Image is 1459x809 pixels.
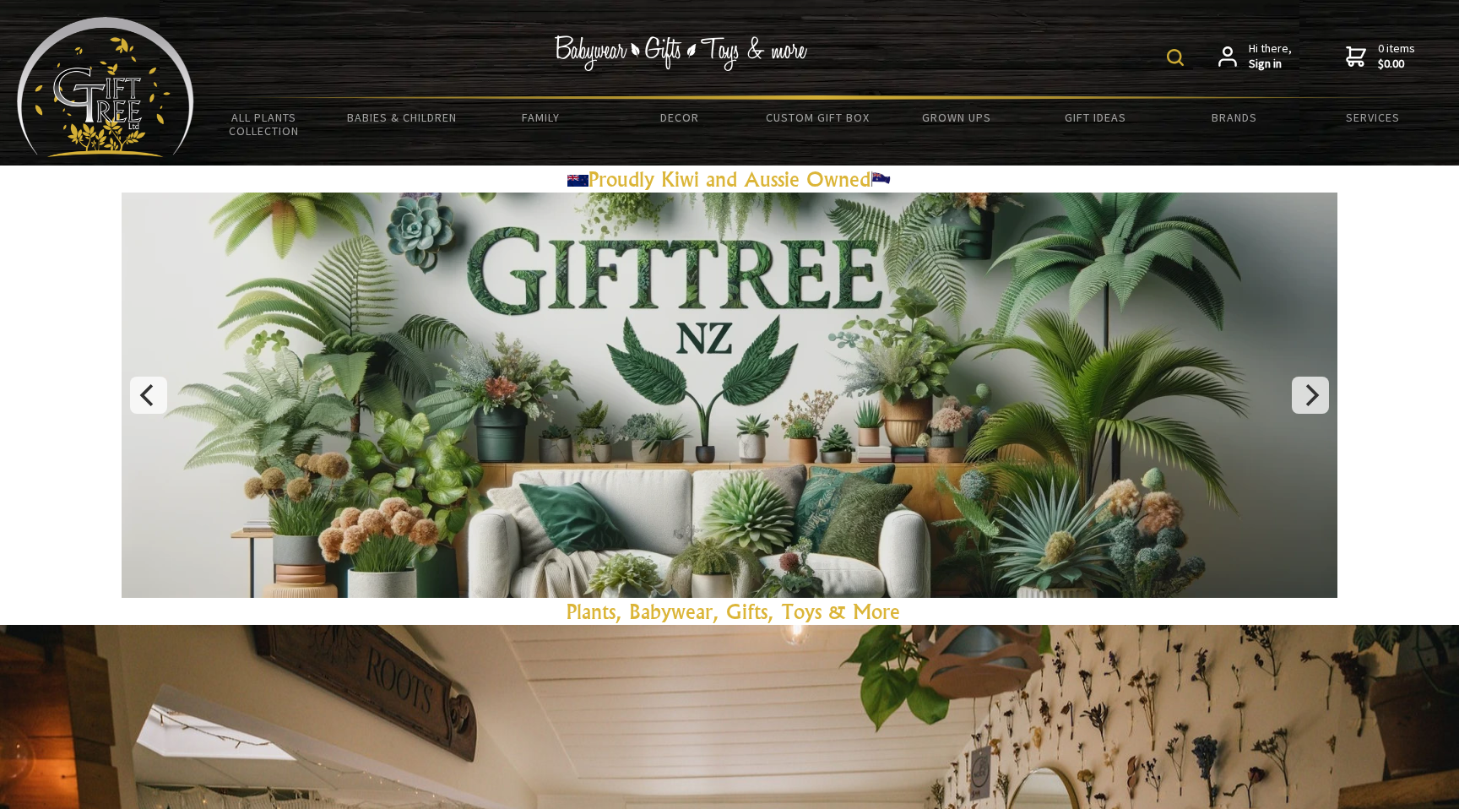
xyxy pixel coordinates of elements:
a: Plants, Babywear, Gifts, Toys & Mor [567,599,890,624]
a: Family [471,100,610,135]
img: Babywear - Gifts - Toys & more [554,35,807,71]
a: 0 items$0.00 [1346,41,1415,71]
a: Decor [610,100,749,135]
img: product search [1167,49,1184,66]
a: Custom Gift Box [749,100,887,135]
span: Hi there, [1249,41,1292,71]
a: All Plants Collection [194,100,333,149]
strong: Sign in [1249,57,1292,72]
button: Next [1292,377,1329,414]
a: Babies & Children [333,100,471,135]
a: Hi there,Sign in [1218,41,1292,71]
strong: $0.00 [1378,57,1415,72]
span: 0 items [1378,41,1415,71]
a: Gift Ideas [1026,100,1164,135]
a: Services [1304,100,1442,135]
img: Babyware - Gifts - Toys and more... [17,17,194,157]
a: Brands [1165,100,1304,135]
button: Previous [130,377,167,414]
a: Proudly Kiwi and Aussie Owned [567,166,892,192]
a: Grown Ups [887,100,1026,135]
